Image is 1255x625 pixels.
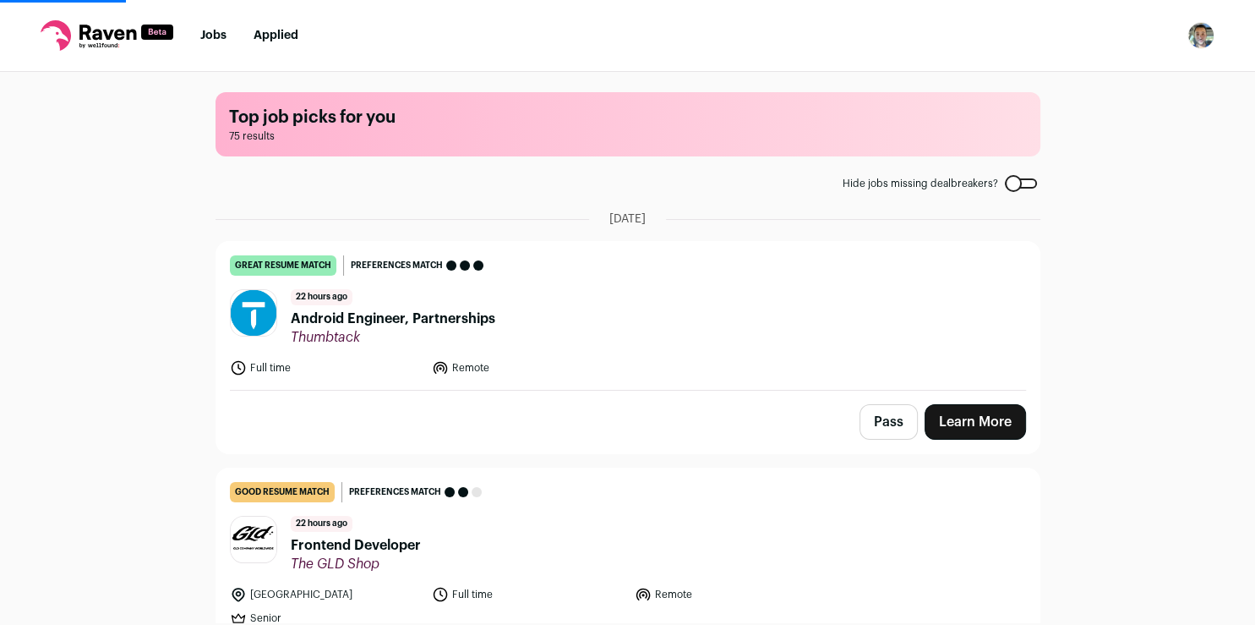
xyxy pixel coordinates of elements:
[291,535,421,556] span: Frontend Developer
[231,290,276,336] img: 7b009e581603749374b970a83ebcd8434933ec68e0f29a9211d3eee776a43c97.jpg
[432,586,625,603] li: Full time
[432,359,625,376] li: Remote
[349,484,441,501] span: Preferences match
[200,30,226,41] a: Jobs
[291,289,352,305] span: 22 hours ago
[230,586,423,603] li: [GEOGRAPHIC_DATA]
[291,516,352,532] span: 22 hours ago
[216,242,1039,390] a: great resume match Preferences match 22 hours ago Android Engineer, Partnerships Thumbtack Full t...
[609,211,646,228] span: [DATE]
[291,556,421,573] span: The GLD Shop
[1187,22,1214,49] img: 19917917-medium_jpg
[231,517,276,562] img: f69a1b7ebab192d313f1149f74c5685abad5de02eee885f734ec01a93d982008.jpg
[351,257,443,274] span: Preferences match
[635,586,827,603] li: Remote
[291,309,495,329] span: Android Engineer, Partnerships
[859,404,918,440] button: Pass
[230,255,336,276] div: great resume match
[229,129,1027,143] span: 75 results
[1187,22,1214,49] button: Open dropdown
[843,177,998,190] span: Hide jobs missing dealbreakers?
[291,329,495,346] span: Thumbtack
[229,106,1027,129] h1: Top job picks for you
[254,30,298,41] a: Applied
[925,404,1026,440] a: Learn More
[230,359,423,376] li: Full time
[230,482,335,502] div: good resume match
